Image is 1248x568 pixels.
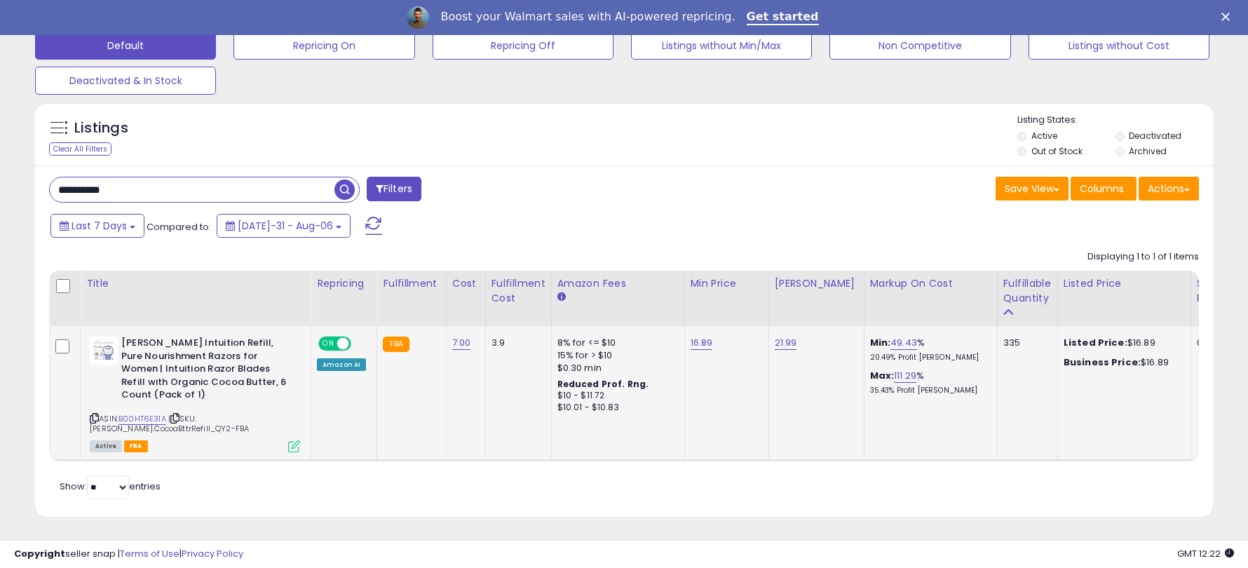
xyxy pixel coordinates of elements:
strong: Copyright [14,547,65,560]
button: Last 7 Days [50,214,144,238]
button: Listings without Min/Max [631,32,812,60]
button: Non Competitive [829,32,1010,60]
a: B00HT6E31A [118,413,166,425]
button: Default [35,32,216,60]
div: 335 [1003,337,1047,349]
b: Max: [870,369,895,382]
div: Repricing [317,276,371,291]
button: Save View [996,177,1069,201]
b: Listed Price: [1064,336,1127,349]
small: FBA [383,337,409,352]
div: Ship Price [1197,276,1225,306]
div: Cost [452,276,480,291]
a: Get started [747,10,819,25]
p: 20.49% Profit [PERSON_NAME] [870,353,986,363]
h5: Listings [74,119,128,138]
span: Compared to: [147,220,211,234]
button: Columns [1071,177,1137,201]
span: 2025-08-15 12:22 GMT [1177,547,1234,560]
div: Amazon AI [317,358,366,371]
div: Close [1221,13,1235,21]
b: Min: [870,336,891,349]
div: [PERSON_NAME] [775,276,858,291]
a: Privacy Policy [182,547,243,560]
span: ON [320,338,337,350]
div: Markup on Cost [870,276,991,291]
span: | SKU: [PERSON_NAME].CocoaBttrRefill_QY2-FBA [90,413,249,434]
label: Archived [1129,145,1167,157]
label: Active [1031,130,1057,142]
div: $0.30 min [557,362,674,374]
span: OFF [349,338,372,350]
div: Fulfillment [383,276,440,291]
div: ASIN: [90,337,300,451]
button: Actions [1139,177,1199,201]
div: Clear All Filters [49,142,111,156]
a: 49.43 [890,336,917,350]
div: seller snap | | [14,548,243,561]
p: Listing States: [1017,114,1213,127]
button: Listings without Cost [1029,32,1209,60]
label: Out of Stock [1031,145,1083,157]
th: The percentage added to the cost of goods (COGS) that forms the calculator for Min & Max prices. [864,271,997,326]
a: 16.89 [691,336,713,350]
div: Fulfillment Cost [491,276,545,306]
p: 35.43% Profit [PERSON_NAME] [870,386,986,395]
button: Deactivated & In Stock [35,67,216,95]
b: Business Price: [1064,356,1141,369]
span: [DATE]-31 - Aug-06 [238,219,333,233]
small: Amazon Fees. [557,291,566,304]
div: 3.9 [491,337,541,349]
div: $16.89 [1064,356,1180,369]
b: [PERSON_NAME] Intuition Refill, Pure Nourishment Razors for Women | Intuition Razor Blades Refill... [121,337,292,405]
div: $10.01 - $10.83 [557,402,674,414]
a: Terms of Use [120,547,179,560]
div: 8% for <= $10 [557,337,674,349]
button: Repricing On [233,32,414,60]
label: Deactivated [1129,130,1181,142]
span: All listings currently available for purchase on Amazon [90,440,122,452]
button: Filters [367,177,421,201]
span: Columns [1080,182,1124,196]
div: 15% for > $10 [557,349,674,362]
img: Profile image for Adrian [407,6,429,29]
div: $10 - $11.72 [557,390,674,402]
a: 7.00 [452,336,471,350]
div: Title [86,276,305,291]
button: Repricing Off [433,32,613,60]
span: Last 7 Days [72,219,127,233]
div: Listed Price [1064,276,1185,291]
button: [DATE]-31 - Aug-06 [217,214,351,238]
span: Show: entries [60,480,161,493]
div: Displaying 1 to 1 of 1 items [1087,250,1199,264]
div: % [870,370,986,395]
div: Boost your Walmart sales with AI-powered repricing. [440,10,735,24]
div: Fulfillable Quantity [1003,276,1052,306]
div: Min Price [691,276,763,291]
div: % [870,337,986,363]
div: Amazon Fees [557,276,679,291]
b: Reduced Prof. Rng. [557,378,649,390]
span: FBA [124,440,148,452]
div: $16.89 [1064,337,1180,349]
a: 21.99 [775,336,797,350]
img: 41+e8CR1T+L._SL40_.jpg [90,337,118,365]
div: 0.00 [1197,337,1220,349]
a: 111.29 [894,369,916,383]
